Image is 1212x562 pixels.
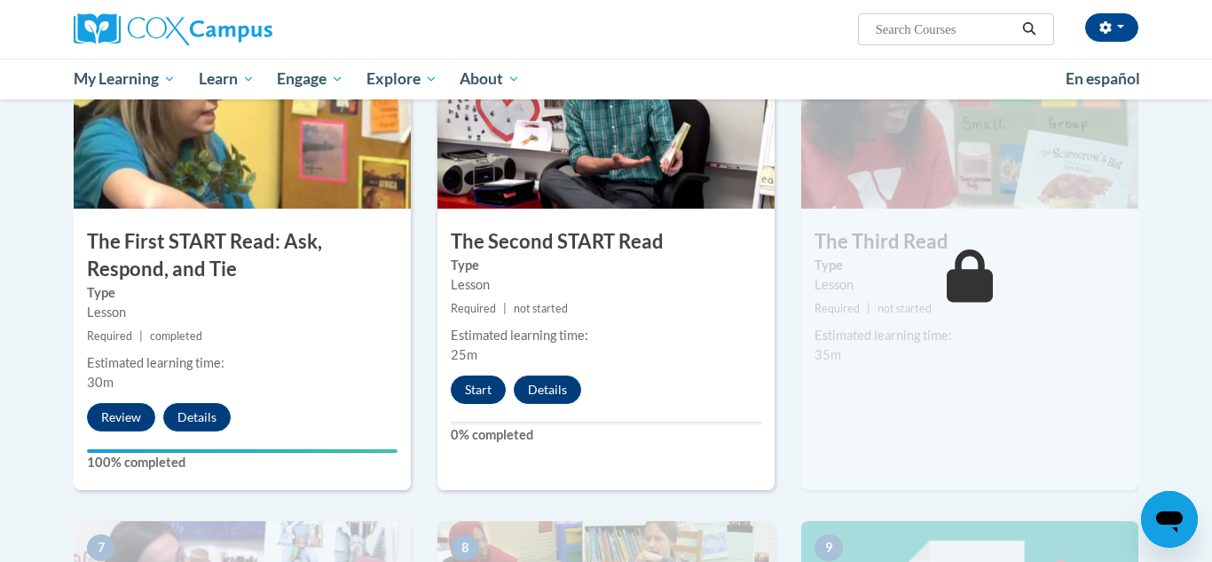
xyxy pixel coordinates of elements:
[74,68,176,90] span: My Learning
[366,68,437,90] span: Explore
[451,275,761,295] div: Lesson
[139,329,143,343] span: |
[74,228,411,283] h3: The First START Read: Ask, Respond, and Tie
[277,68,343,90] span: Engage
[87,303,397,322] div: Lesson
[62,59,187,99] a: My Learning
[801,31,1138,209] img: Course Image
[451,425,761,445] label: 0% completed
[815,347,841,362] span: 35m
[451,256,761,275] label: Type
[355,59,449,99] a: Explore
[449,59,532,99] a: About
[187,59,266,99] a: Learn
[1085,13,1138,42] button: Account Settings
[451,347,477,362] span: 25m
[74,13,411,45] a: Cox Campus
[87,453,397,472] label: 100% completed
[437,31,775,209] img: Course Image
[815,534,843,561] span: 9
[87,403,155,431] button: Review
[47,59,1165,99] div: Main menu
[451,326,761,345] div: Estimated learning time:
[815,275,1125,295] div: Lesson
[87,449,397,453] div: Your progress
[1066,69,1140,88] span: En español
[1016,19,1043,40] button: Search
[451,302,496,315] span: Required
[87,534,115,561] span: 7
[801,228,1138,256] h3: The Third Read
[514,376,581,404] button: Details
[74,13,272,45] img: Cox Campus
[87,375,114,390] span: 30m
[451,534,479,561] span: 8
[460,68,520,90] span: About
[87,353,397,373] div: Estimated learning time:
[265,59,355,99] a: Engage
[199,68,255,90] span: Learn
[815,326,1125,345] div: Estimated learning time:
[437,228,775,256] h3: The Second START Read
[874,19,1016,40] input: Search Courses
[867,302,870,315] span: |
[451,376,506,404] button: Start
[1141,491,1198,548] iframe: Botón para iniciar la ventana de mensajería
[163,403,231,431] button: Details
[815,302,860,315] span: Required
[87,329,132,343] span: Required
[87,283,397,303] label: Type
[815,256,1125,275] label: Type
[1054,60,1152,98] a: En español
[514,302,568,315] span: not started
[150,329,202,343] span: completed
[878,302,932,315] span: not started
[74,31,411,209] img: Course Image
[503,302,507,315] span: |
